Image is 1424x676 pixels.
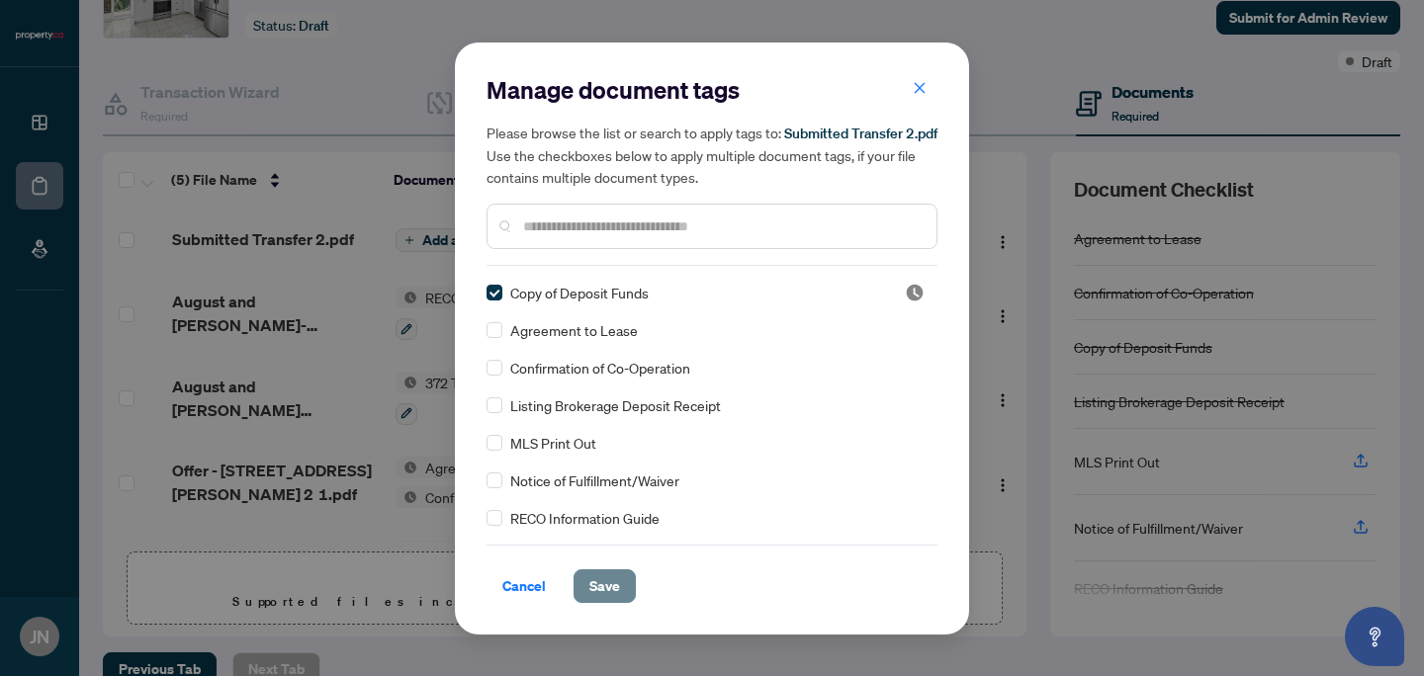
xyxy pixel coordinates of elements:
[510,357,690,379] span: Confirmation of Co-Operation
[913,81,927,95] span: close
[510,432,596,454] span: MLS Print Out
[784,125,937,142] span: Submitted Transfer 2.pdf
[502,570,546,602] span: Cancel
[487,74,937,106] h2: Manage document tags
[510,319,638,341] span: Agreement to Lease
[1345,607,1404,666] button: Open asap
[574,569,636,603] button: Save
[487,569,562,603] button: Cancel
[905,283,925,302] span: Pending Review
[487,122,937,188] h5: Please browse the list or search to apply tags to: Use the checkboxes below to apply multiple doc...
[510,394,721,416] span: Listing Brokerage Deposit Receipt
[589,570,620,602] span: Save
[510,282,649,303] span: Copy of Deposit Funds
[510,507,660,529] span: RECO Information Guide
[510,469,679,491] span: Notice of Fulfillment/Waiver
[905,283,925,302] img: status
